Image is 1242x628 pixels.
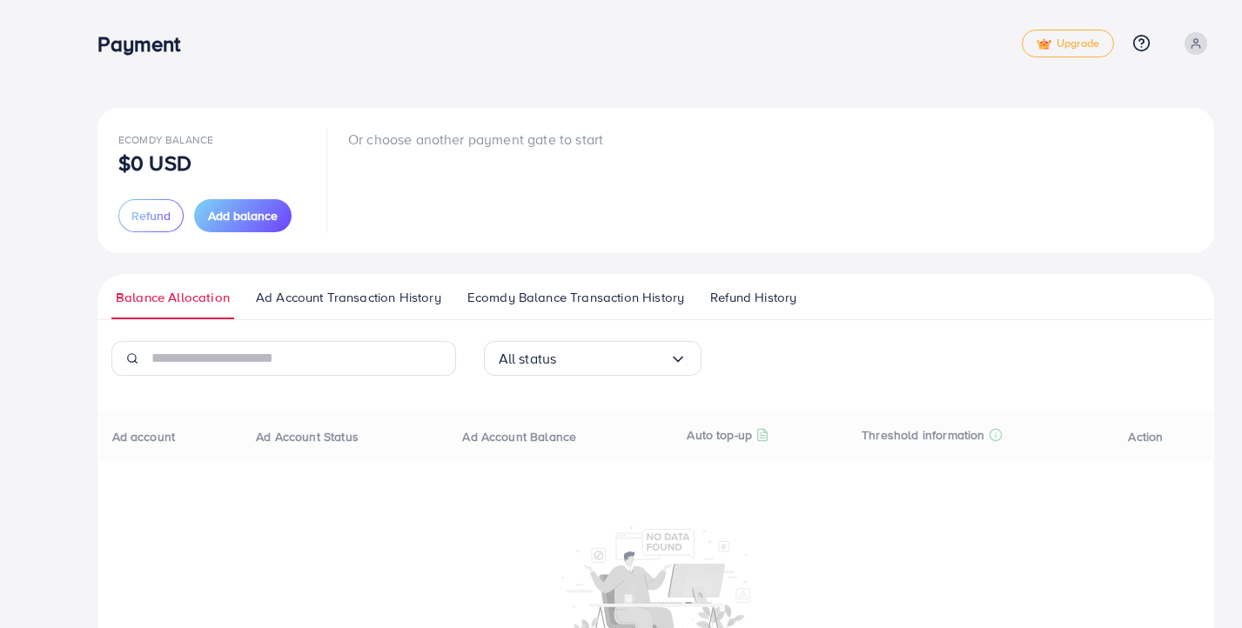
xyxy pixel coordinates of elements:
span: Upgrade [1037,37,1099,50]
span: Refund History [710,288,796,307]
span: Balance Allocation [116,288,230,307]
input: Search for option [556,345,668,372]
button: Refund [118,199,184,232]
p: $0 USD [118,152,191,173]
span: Ecomdy Balance Transaction History [467,288,684,307]
span: Ad Account Transaction History [256,288,441,307]
h3: Payment [97,31,194,57]
a: tickUpgrade [1022,30,1114,57]
span: Ecomdy Balance [118,132,213,147]
span: All status [499,345,557,372]
p: Or choose another payment gate to start [348,129,603,150]
span: Add balance [208,207,278,224]
img: tick [1037,38,1051,50]
span: Refund [131,207,171,224]
button: Add balance [194,199,292,232]
div: Search for option [484,341,702,376]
